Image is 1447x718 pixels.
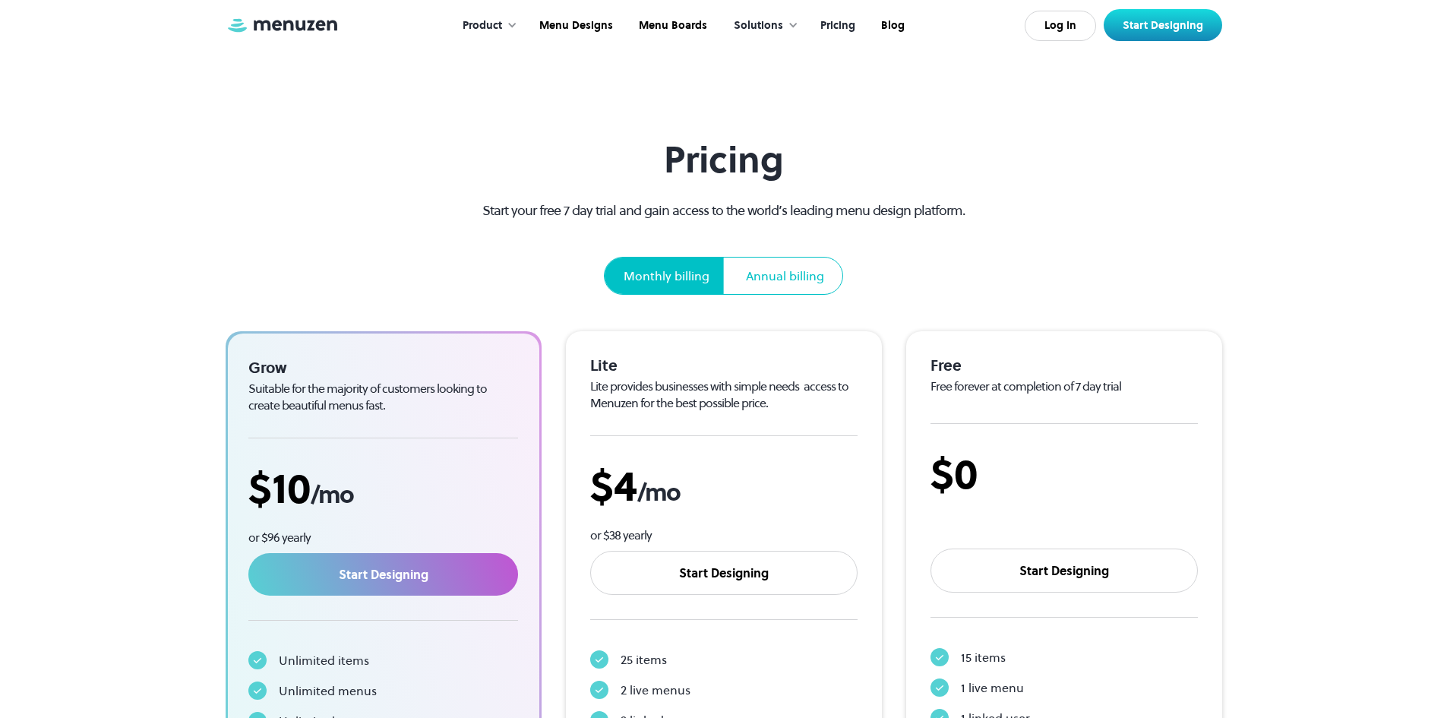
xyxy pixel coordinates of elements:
[279,682,377,700] div: Unlimited menus
[1025,11,1096,41] a: Log In
[930,356,1198,375] div: Free
[961,678,1024,697] div: 1 live menu
[719,2,806,49] div: Solutions
[867,2,916,49] a: Blog
[279,651,369,669] div: Unlimited items
[637,476,680,509] span: /mo
[248,381,519,413] div: Suitable for the majority of customers looking to create beautiful menus fast.
[1104,9,1222,41] a: Start Designing
[806,2,867,49] a: Pricing
[463,17,502,34] div: Product
[621,681,690,699] div: 2 live menus
[624,267,709,285] div: Monthly billing
[525,2,624,49] a: Menu Designs
[930,378,1198,395] div: Free forever at completion of 7 day trial
[930,549,1198,593] a: Start Designing
[590,460,858,511] div: $
[930,448,1198,499] div: $0
[447,2,525,49] div: Product
[311,478,353,511] span: /mo
[455,138,992,182] h1: Pricing
[248,358,519,378] div: Grow
[455,200,992,220] p: Start your free 7 day trial and gain access to the world’s leading menu design platform.
[272,459,311,517] span: 10
[248,530,519,546] div: or $96 yearly
[590,356,858,375] div: Lite
[590,378,858,411] div: Lite provides businesses with simple needs access to Menuzen for the best possible price.
[590,551,858,595] a: Start Designing
[614,457,637,515] span: 4
[624,2,719,49] a: Menu Boards
[248,463,519,514] div: $
[248,553,519,596] a: Start Designing
[746,267,824,285] div: Annual billing
[734,17,783,34] div: Solutions
[590,527,858,544] div: or $38 yearly
[961,648,1006,666] div: 15 items
[621,650,667,669] div: 25 items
